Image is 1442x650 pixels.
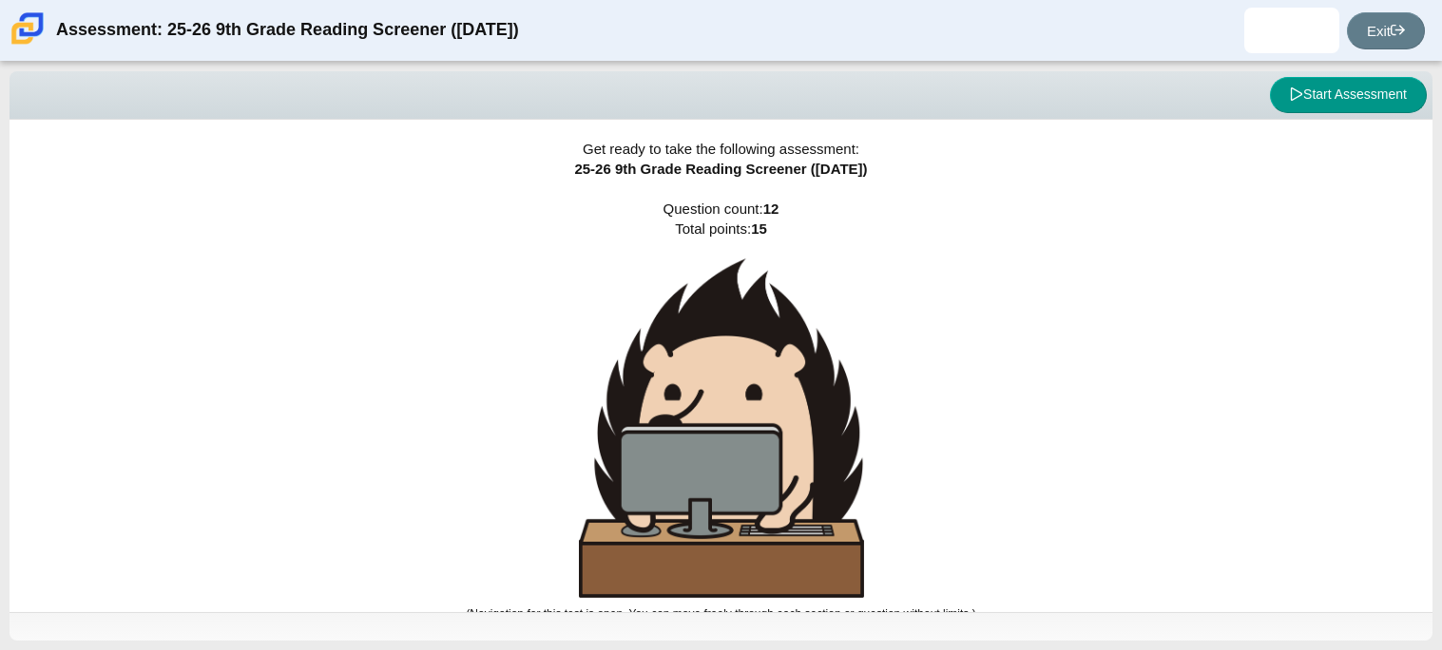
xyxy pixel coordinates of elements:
[56,8,519,53] div: Assessment: 25-26 9th Grade Reading Screener ([DATE])
[1270,77,1427,113] button: Start Assessment
[1347,12,1425,49] a: Exit
[751,220,767,237] b: 15
[579,258,864,598] img: hedgehog-behind-computer-large.png
[466,201,975,621] span: Question count: Total points:
[583,141,859,157] span: Get ready to take the following assessment:
[574,161,867,177] span: 25-26 9th Grade Reading Screener ([DATE])
[466,607,975,621] small: (Navigation for this test is open. You can move freely through each section or question without l...
[1277,15,1307,46] img: ivan.garcia.OJnxO8
[8,9,48,48] img: Carmen School of Science & Technology
[763,201,779,217] b: 12
[8,35,48,51] a: Carmen School of Science & Technology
